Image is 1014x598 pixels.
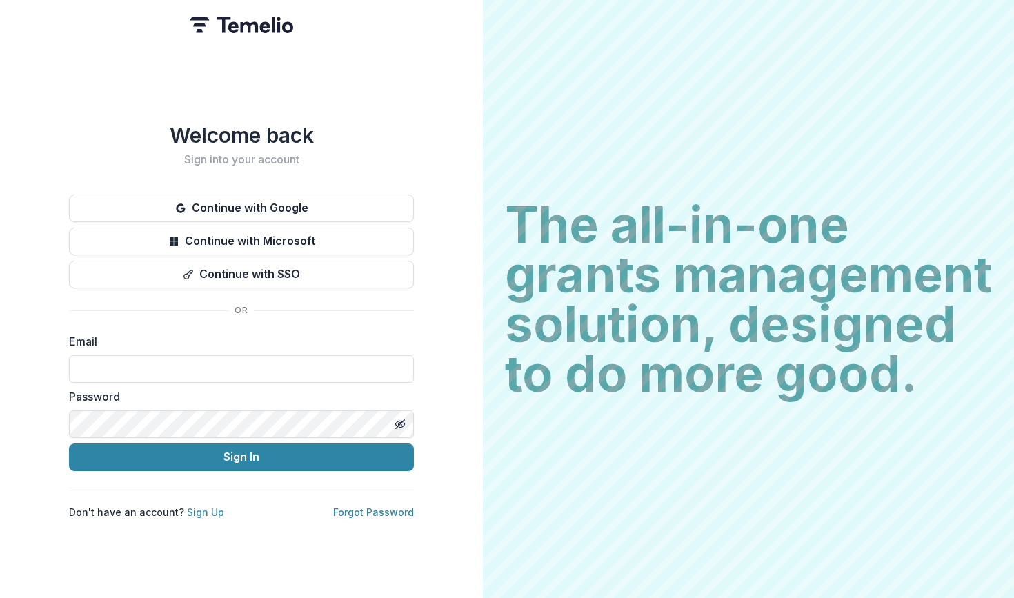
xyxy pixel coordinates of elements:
button: Continue with Google [69,195,414,222]
p: Don't have an account? [69,505,224,519]
button: Continue with Microsoft [69,228,414,255]
label: Email [69,333,406,350]
h2: Sign into your account [69,153,414,166]
button: Continue with SSO [69,261,414,288]
label: Password [69,388,406,405]
img: Temelio [190,17,293,33]
button: Sign In [69,443,414,471]
a: Forgot Password [333,506,414,518]
button: Toggle password visibility [389,413,411,435]
h1: Welcome back [69,123,414,148]
a: Sign Up [187,506,224,518]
